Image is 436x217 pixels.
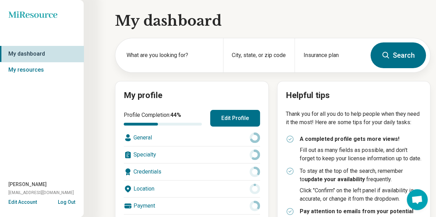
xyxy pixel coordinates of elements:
div: General [124,129,260,146]
p: Click "Confirm" on the left panel if availability is accurate, or change it from the dropdown. [300,186,422,203]
div: Credentials [124,163,260,180]
div: Payment [124,198,260,214]
div: Open chat [407,189,428,210]
div: Specialty [124,146,260,163]
span: [EMAIL_ADDRESS][DOMAIN_NAME] [8,190,74,196]
p: Fill out as many fields as possible, and don't forget to keep your license information up to date. [300,146,422,163]
strong: A completed profile gets more views! [300,136,399,142]
span: [PERSON_NAME] [8,181,47,188]
h2: Helpful tips [286,90,422,102]
button: Log Out [58,199,75,204]
p: Thank you for all you do to help people when they need it the most! Here are some tips for your d... [286,110,422,127]
span: 44 % [170,112,181,118]
button: Edit Profile [210,110,260,127]
h2: My profile [124,90,260,102]
p: To stay at the top of the search, remember to frequently. [300,167,422,184]
strong: update your availability [305,176,365,183]
label: What are you looking for? [127,51,215,59]
div: Location [124,180,260,197]
h1: My dashboard [115,11,430,31]
div: Profile Completion: [124,111,202,126]
button: Search [370,42,426,68]
button: Edit Account [8,199,37,206]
